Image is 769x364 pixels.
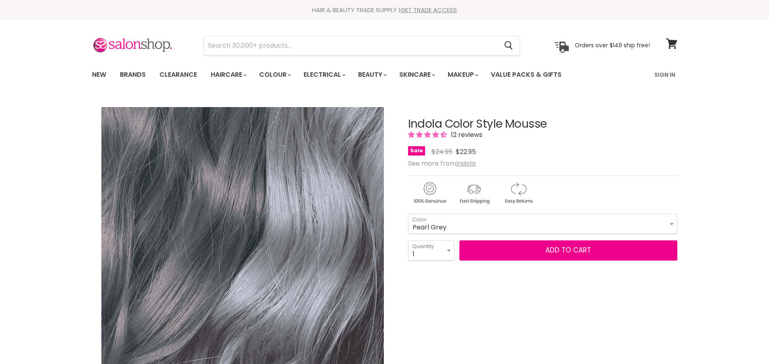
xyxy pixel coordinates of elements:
[82,6,687,14] div: HAIR & BEAUTY TRADE SUPPLY |
[650,66,680,83] a: Sign In
[442,66,483,83] a: Makeup
[453,181,495,205] img: shipping.gif
[352,66,392,83] a: Beauty
[408,159,476,168] span: See more from
[448,130,482,139] span: 12 reviews
[298,66,350,83] a: Electrical
[459,240,677,261] button: Add to cart
[408,181,451,205] img: genuine.gif
[432,147,453,156] span: $24.95
[485,66,568,83] a: Value Packs & Gifts
[204,36,498,55] input: Search
[86,66,112,83] a: New
[497,181,540,205] img: returns.gif
[498,36,520,55] button: Search
[205,66,251,83] a: Haircare
[456,147,476,156] span: $22.95
[408,130,448,139] span: 4.33 stars
[153,66,203,83] a: Clearance
[253,66,296,83] a: Colour
[408,146,425,156] span: Sale
[393,66,440,83] a: Skincare
[82,63,687,86] nav: Main
[400,6,457,14] a: GET TRADE ACCESS
[408,240,455,261] select: Quantity
[203,36,520,55] form: Product
[456,159,476,168] a: Indola
[575,42,650,49] p: Orders over $149 ship free!
[86,63,609,86] ul: Main menu
[114,66,152,83] a: Brands
[545,245,591,255] span: Add to cart
[408,118,677,130] h1: Indola Color Style Mousse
